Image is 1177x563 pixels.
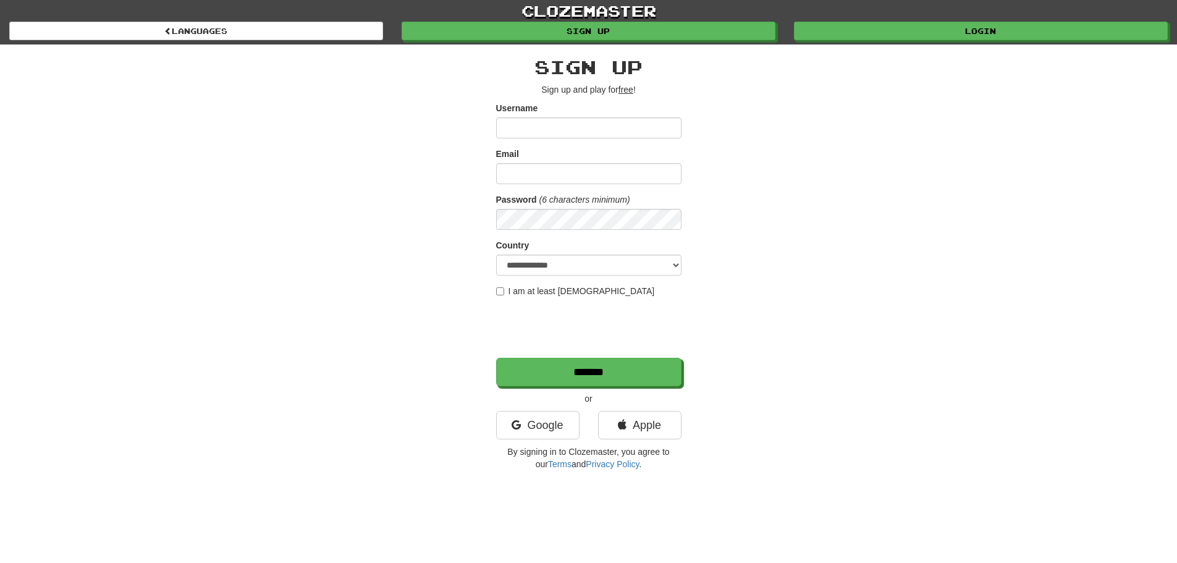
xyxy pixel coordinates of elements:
[496,303,684,352] iframe: reCAPTCHA
[496,446,681,470] p: By signing in to Clozemaster, you agree to our and .
[496,193,537,206] label: Password
[496,83,681,96] p: Sign up and play for !
[496,148,519,160] label: Email
[9,22,383,40] a: Languages
[496,285,655,297] label: I am at least [DEMOGRAPHIC_DATA]
[496,239,529,252] label: Country
[618,85,633,95] u: free
[402,22,775,40] a: Sign up
[586,459,639,469] a: Privacy Policy
[598,411,681,439] a: Apple
[548,459,572,469] a: Terms
[496,102,538,114] label: Username
[794,22,1168,40] a: Login
[539,195,630,205] em: (6 characters minimum)
[496,57,681,77] h2: Sign up
[496,392,681,405] p: or
[496,287,504,295] input: I am at least [DEMOGRAPHIC_DATA]
[496,411,580,439] a: Google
